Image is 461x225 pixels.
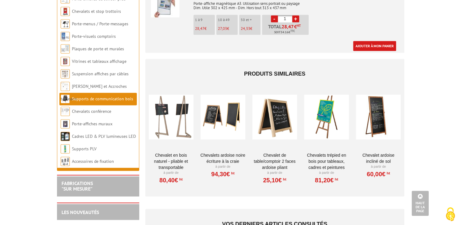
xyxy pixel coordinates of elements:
img: Chevalets conférence [61,107,70,116]
a: Chevalets Trépied en bois pour tableaux, cadres et peintures [304,152,349,170]
sup: HT [282,177,286,181]
img: Suspension affiches par câbles [61,69,70,78]
a: - [271,15,278,22]
p: À partir de [304,170,349,175]
p: € [195,27,215,31]
img: Cookies (fenêtre modale) [443,207,458,222]
a: Ajouter à mon panier [353,41,396,51]
a: Chevalets et stop trottoirs [72,9,121,14]
span: Produits similaires [244,71,305,77]
p: 10 à 49 [218,18,238,22]
a: Accessoires de fixation [72,159,114,164]
p: Total [264,24,309,35]
sup: HT [385,171,390,175]
sup: HT [297,23,301,28]
p: À partir de [252,170,297,175]
span: € [282,24,301,29]
a: Haut de la page [412,191,429,216]
span: Soit € [274,30,295,35]
a: Chevalets Ardoise Noire écriture à la craie [200,152,245,164]
sup: HT [230,171,234,175]
sup: TTC [290,29,295,33]
p: 1 à 9 [195,18,215,22]
a: [PERSON_NAME] et Accroches tableaux [61,84,127,102]
button: Cookies (fenêtre modale) [440,204,461,225]
a: Supports PLV [72,146,97,152]
p: 50 et + [241,18,261,22]
span: 28,47 [282,24,294,29]
img: Porte-visuels comptoirs [61,32,70,41]
a: 25,10€HT [263,178,286,182]
sup: HT [178,177,183,181]
a: Porte-affiches muraux [72,121,112,127]
span: 24,33 [241,26,250,31]
span: 27,03 [218,26,227,31]
img: Cimaises et Accroches tableaux [61,82,70,91]
a: Vitrines et tableaux affichage [72,59,126,64]
a: Plaques de porte et murales [72,46,124,52]
a: LES NOUVEAUTÉS [62,209,99,215]
span: 28,47 [195,26,204,31]
a: Porte-visuels comptoirs [72,34,116,39]
img: Accessoires de fixation [61,157,70,166]
p: € [218,27,238,31]
img: Supports PLV [61,144,70,153]
a: 81,20€HT [315,178,338,182]
img: Plaques de porte et murales [61,44,70,53]
img: Vitrines et tableaux affichage [61,57,70,66]
img: Porte-menus / Porte-messages [61,19,70,28]
a: Porte-menus / Porte-messages [72,21,128,27]
p: À partir de [149,170,193,175]
sup: HT [334,177,338,181]
p: À partir de [356,164,401,169]
a: FABRICATIONS"Sur Mesure" [62,180,93,192]
p: € [241,27,261,31]
p: À partir de [200,164,245,169]
a: Suspension affiches par câbles [72,71,129,77]
a: Chevalets conférence [72,109,111,114]
a: Chevalet de Table/comptoir 2 faces Ardoise Pliant [252,152,297,170]
img: Chevalets et stop trottoirs [61,7,70,16]
a: Chevalet en bois naturel - Pliable et transportable [149,152,193,170]
a: 80,40€HT [159,178,183,182]
img: Cadres LED & PLV lumineuses LED [61,132,70,141]
a: 60,00€HT [367,172,390,176]
img: Porte-affiches muraux [61,119,70,128]
a: Supports de communication bois [72,96,133,102]
span: 34.16 [281,30,289,35]
a: + [292,15,299,22]
a: Chevalet Ardoise incliné de sol [356,152,401,164]
a: 94,30€HT [211,172,234,176]
a: Cadres LED & PLV lumineuses LED [72,134,136,139]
